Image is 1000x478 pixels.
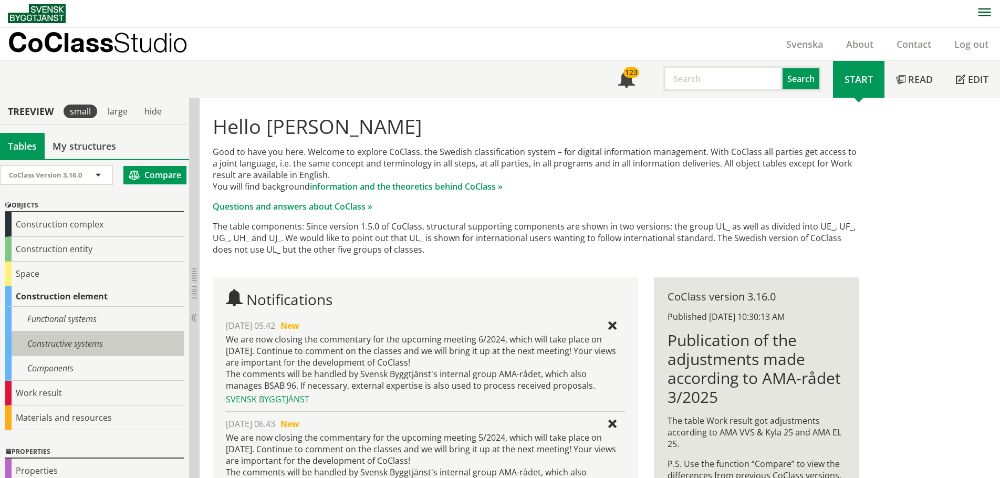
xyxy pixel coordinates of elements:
div: CoClass version 3.16.0 [668,291,845,303]
a: 123 [607,61,647,98]
a: Edit [944,61,1000,98]
div: Construction complex [5,212,184,237]
div: hide [138,105,168,118]
div: Treeview [2,106,59,117]
button: Search [783,66,821,91]
p: The table Work result got adjustments according to AMA VVS & Kyla 25 and AMA EL 25. [668,415,845,450]
div: Properties [5,446,184,459]
div: Construction entity [5,237,184,262]
div: Space [5,262,184,286]
div: Functional systems [5,307,184,331]
div: Svensk Byggtjänst [226,393,624,405]
a: Contact [885,38,943,50]
div: 123 [623,67,639,78]
div: small [64,105,97,118]
span: Edit [968,73,988,86]
p: The table components: Since version 1.5.0 of CoClass, structural supporting components are shown ... [213,221,858,255]
span: Notifications [618,72,635,89]
p: Good to have you here. Welcome to explore CoClass, the Swedish classification system – for digita... [213,146,858,192]
div: Construction element [5,286,184,307]
span: [DATE] 06.43 [226,418,275,430]
a: Questions and answers about CoClass » [213,201,372,212]
a: Svenska [775,38,835,50]
span: New [280,320,299,331]
a: CoClassStudio [8,28,210,60]
span: Studio [113,27,187,58]
img: Svensk Byggtjänst [8,4,66,23]
a: My structures [45,133,124,159]
button: Compare [123,166,186,184]
span: [DATE] 05.42 [226,320,275,331]
div: We are now closing the commentary for the upcoming meeting 6/2024, which will take place on [DATE... [226,334,624,391]
a: Read [884,61,944,98]
span: New [280,418,299,430]
div: Constructive systems [5,331,184,356]
span: Read [908,73,933,86]
div: Published [DATE] 10:30:13 AM [668,311,845,323]
p: CoClass [8,36,187,48]
input: Search [663,66,783,91]
div: Components [5,356,184,381]
a: Log out [943,38,1000,50]
span: CoClass Version 3.16.0 [9,170,82,180]
h1: Publication of the adjustments made according to AMA-rådet 3/2025 [668,331,845,407]
div: large [101,105,134,118]
span: Notifications [246,289,332,309]
h1: Hello [PERSON_NAME] [213,115,858,138]
a: About [835,38,885,50]
div: Work result [5,381,184,406]
a: Start [833,61,884,98]
span: Start [845,73,873,86]
span: Hide tree [190,268,199,300]
a: information and the theoretics behind CoClass » [310,181,503,192]
div: Objects [5,200,184,212]
div: Materials and resources [5,406,184,430]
